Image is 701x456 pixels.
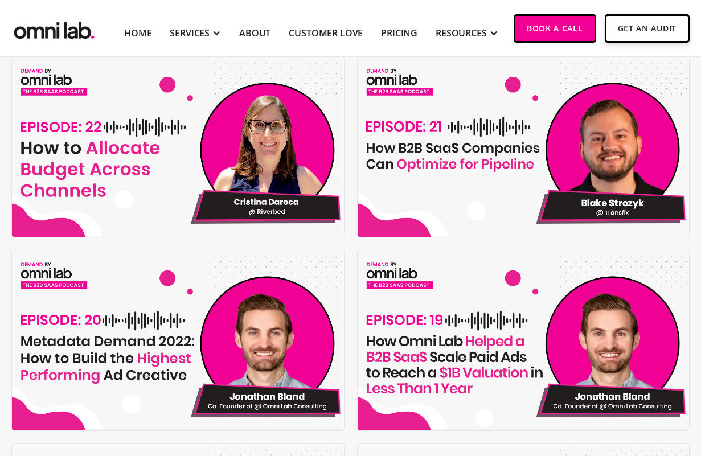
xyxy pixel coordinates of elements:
[11,14,97,42] img: Omni Lab: B2B SaaS Demand Generation Agency
[289,26,363,40] a: Customer Love
[605,14,690,43] a: Get An Audit
[514,14,596,43] a: Book a Call
[12,250,347,430] img: Episode 20: Metadata Demand 2022: How to Build the Highest Performing Ad Creative
[11,14,97,42] a: home
[357,250,690,431] a: Episode 19: How Omni Lab Helped a B2B SaaS Scale Paid Ads to Reach a $1B Valuation in Less Than 1...
[12,57,347,237] img: Episode 22: How to Allocate Budget Across Channels with Cristina Daroca @ Riverbed
[124,26,151,40] a: Home
[357,56,690,237] a: Episode 21: How B2B SaaS Companies Can Optimize for Pipeline with Blake Strozyk @ Transfix
[11,250,345,431] a: Episode 20: Metadata Demand 2022: How to Build the Highest Performing Ad Creative
[170,26,210,40] div: SERVICES
[11,56,345,237] a: Episode 22: How to Allocate Budget Across Channels with Cristina Daroca @ Riverbed
[496,324,701,456] iframe: Chat Widget
[358,250,692,430] img: Episode 19: How Omni Lab Helped a B2B SaaS Scale Paid Ads to Reach a $1B Valuation in Less Than 1...
[436,26,487,40] div: RESOURCES
[381,26,417,40] a: Pricing
[239,26,270,40] a: About
[358,57,692,237] img: Episode 21: How B2B SaaS Companies Can Optimize for Pipeline with Blake Strozyk @ Transfix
